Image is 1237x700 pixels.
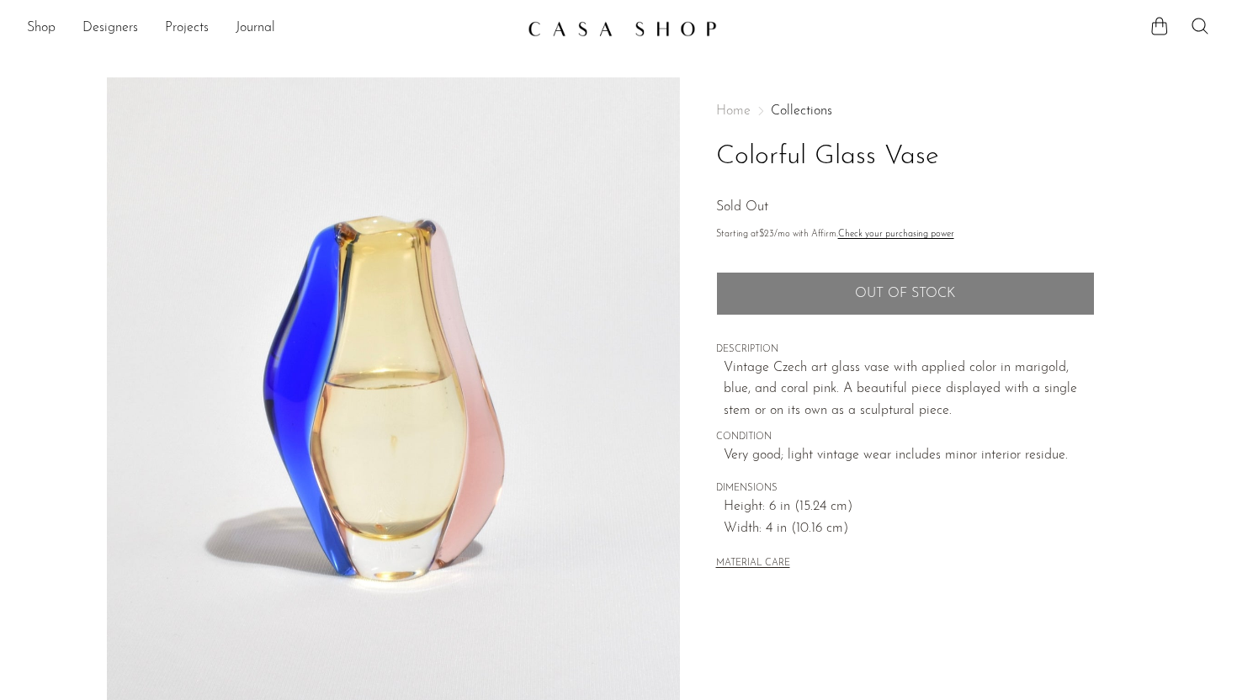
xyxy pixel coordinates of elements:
[716,558,790,570] button: MATERIAL CARE
[27,14,514,43] nav: Desktop navigation
[724,518,1095,540] span: Width: 4 in (10.16 cm)
[27,18,56,40] a: Shop
[716,272,1095,316] button: Add to cart
[27,14,514,43] ul: NEW HEADER MENU
[716,342,1095,358] span: DESCRIPTION
[82,18,138,40] a: Designers
[165,18,209,40] a: Projects
[716,104,751,118] span: Home
[716,135,1095,178] h1: Colorful Glass Vase
[838,230,954,239] a: Check your purchasing power - Learn more about Affirm Financing (opens in modal)
[716,430,1095,445] span: CONDITION
[236,18,275,40] a: Journal
[716,200,768,214] span: Sold Out
[724,358,1095,422] p: Vintage Czech art glass vase with applied color in marigold, blue, and coral pink. A beautiful pi...
[716,227,1095,242] p: Starting at /mo with Affirm.
[724,445,1095,467] span: Very good; light vintage wear includes minor interior residue.
[716,481,1095,496] span: DIMENSIONS
[759,230,774,239] span: $23
[855,286,955,302] span: Out of stock
[771,104,832,118] a: Collections
[724,496,1095,518] span: Height: 6 in (15.24 cm)
[716,104,1095,118] nav: Breadcrumbs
